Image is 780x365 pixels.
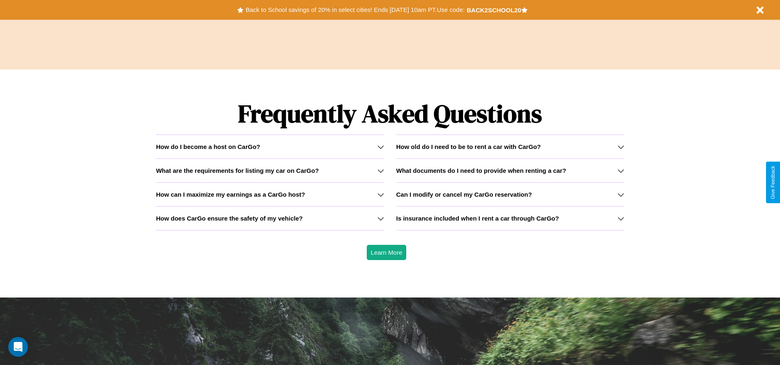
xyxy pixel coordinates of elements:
[396,167,566,174] h3: What documents do I need to provide when renting a car?
[156,167,319,174] h3: What are the requirements for listing my car on CarGo?
[243,4,466,16] button: Back to School savings of 20% in select cities! Ends [DATE] 10am PT.Use code:
[396,143,541,150] h3: How old do I need to be to rent a car with CarGo?
[396,191,532,198] h3: Can I modify or cancel my CarGo reservation?
[770,166,776,199] div: Give Feedback
[396,215,559,222] h3: Is insurance included when I rent a car through CarGo?
[156,143,260,150] h3: How do I become a host on CarGo?
[156,93,624,135] h1: Frequently Asked Questions
[156,191,305,198] h3: How can I maximize my earnings as a CarGo host?
[156,215,303,222] h3: How does CarGo ensure the safety of my vehicle?
[8,337,28,357] div: Open Intercom Messenger
[467,7,521,14] b: BACK2SCHOOL20
[367,245,407,260] button: Learn More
